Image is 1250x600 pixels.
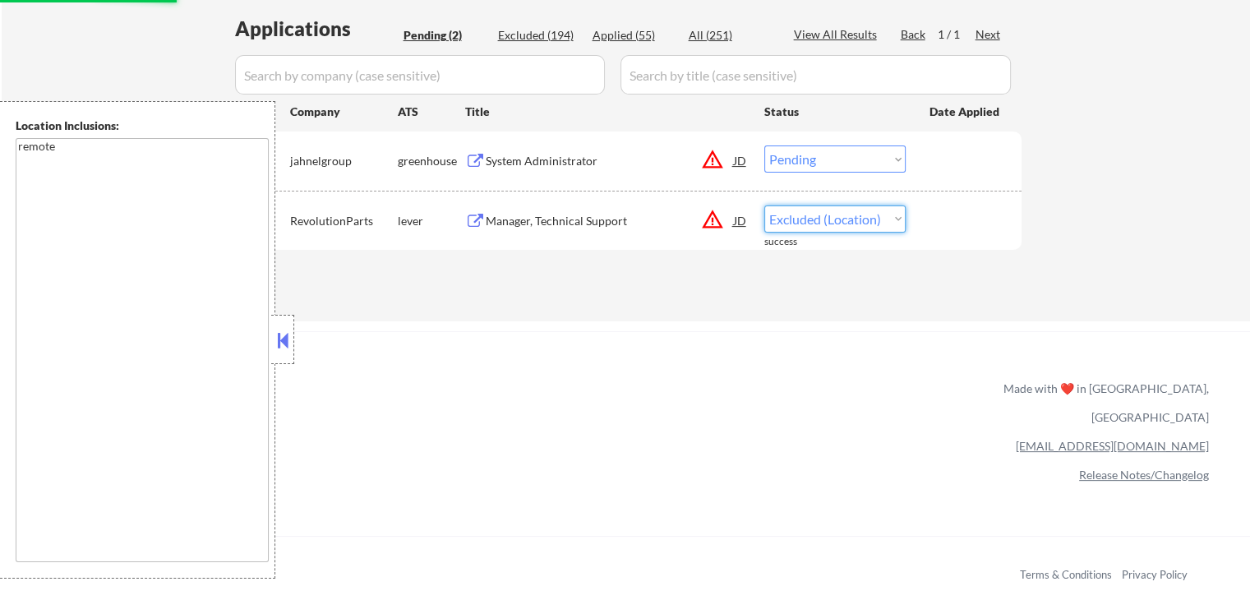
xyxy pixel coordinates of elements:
[929,104,1002,120] div: Date Applied
[1020,568,1112,581] a: Terms & Conditions
[732,205,749,235] div: JD
[404,27,486,44] div: Pending (2)
[764,235,830,249] div: success
[235,55,605,95] input: Search by company (case sensitive)
[398,153,465,169] div: greenhouse
[498,27,580,44] div: Excluded (194)
[901,26,927,43] div: Back
[398,213,465,229] div: lever
[593,27,675,44] div: Applied (55)
[486,213,734,229] div: Manager, Technical Support
[398,104,465,120] div: ATS
[732,145,749,175] div: JD
[16,118,269,134] div: Location Inclusions:
[1122,568,1188,581] a: Privacy Policy
[486,153,734,169] div: System Administrator
[976,26,1002,43] div: Next
[764,96,906,126] div: Status
[1079,468,1209,482] a: Release Notes/Changelog
[290,104,398,120] div: Company
[794,26,882,43] div: View All Results
[997,374,1209,432] div: Made with ❤️ in [GEOGRAPHIC_DATA], [GEOGRAPHIC_DATA]
[689,27,771,44] div: All (251)
[33,397,660,414] a: Refer & earn free applications 👯‍♀️
[465,104,749,120] div: Title
[701,148,724,171] button: warning_amber
[620,55,1011,95] input: Search by title (case sensitive)
[290,153,398,169] div: jahnelgroup
[1016,439,1209,453] a: [EMAIL_ADDRESS][DOMAIN_NAME]
[938,26,976,43] div: 1 / 1
[235,19,398,39] div: Applications
[701,208,724,231] button: warning_amber
[290,213,398,229] div: RevolutionParts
